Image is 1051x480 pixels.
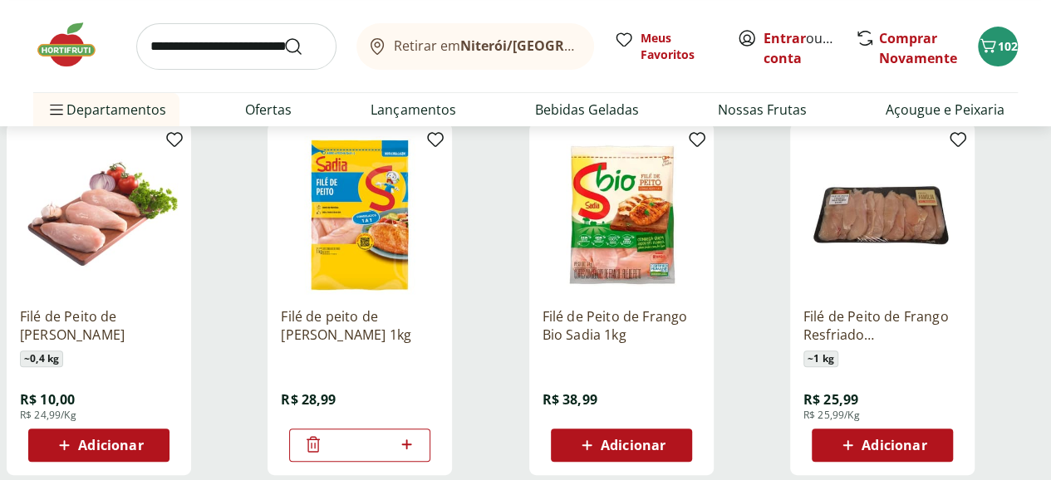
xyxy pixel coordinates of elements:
span: Departamentos [47,90,166,130]
b: Niterói/[GEOGRAPHIC_DATA] [460,37,650,55]
span: Meus Favoritos [641,30,717,63]
span: 102 [998,38,1018,54]
a: Entrar [764,29,806,47]
span: R$ 38,99 [543,390,597,409]
input: search [136,23,336,70]
img: Hortifruti [33,20,116,70]
span: R$ 10,00 [20,390,75,409]
a: Ofertas [245,100,292,120]
span: R$ 25,99/Kg [803,409,860,422]
button: Submit Search [283,37,323,56]
span: Adicionar [862,438,926,452]
a: Açougue e Peixaria [886,100,1004,120]
button: Menu [47,90,66,130]
a: Lançamentos [371,100,455,120]
a: Filé de peito de [PERSON_NAME] 1kg [281,307,439,344]
span: ~ 0,4 kg [20,350,63,367]
a: Comprar Novamente [879,29,957,67]
button: Adicionar [812,429,953,462]
img: Filé de peito de frango Sadia 1kg [281,136,439,294]
span: ou [764,28,837,68]
img: Filé de Peito de Frango Resfriado Tamanho Família [803,136,961,294]
span: R$ 24,99/Kg [20,409,76,422]
a: Meus Favoritos [614,30,717,63]
span: Retirar em [394,38,577,53]
span: ~ 1 kg [803,350,838,367]
button: Adicionar [28,429,169,462]
span: R$ 25,99 [803,390,858,409]
a: Criar conta [764,29,855,67]
a: Filé de Peito de Frango Resfriado [GEOGRAPHIC_DATA] [803,307,961,344]
span: R$ 28,99 [281,390,336,409]
a: Filé de Peito de Frango Bio Sadia 1kg [543,307,700,344]
a: Nossas Frutas [718,100,807,120]
a: Bebidas Geladas [535,100,639,120]
button: Adicionar [551,429,692,462]
img: Filé de Peito de Frango Resfriado [20,136,178,294]
button: Retirar emNiterói/[GEOGRAPHIC_DATA] [356,23,594,70]
button: Carrinho [978,27,1018,66]
span: Adicionar [78,438,143,452]
span: Adicionar [601,438,665,452]
a: Filé de Peito de [PERSON_NAME] [20,307,178,344]
img: Filé de Peito de Frango Bio Sadia 1kg [543,136,700,294]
